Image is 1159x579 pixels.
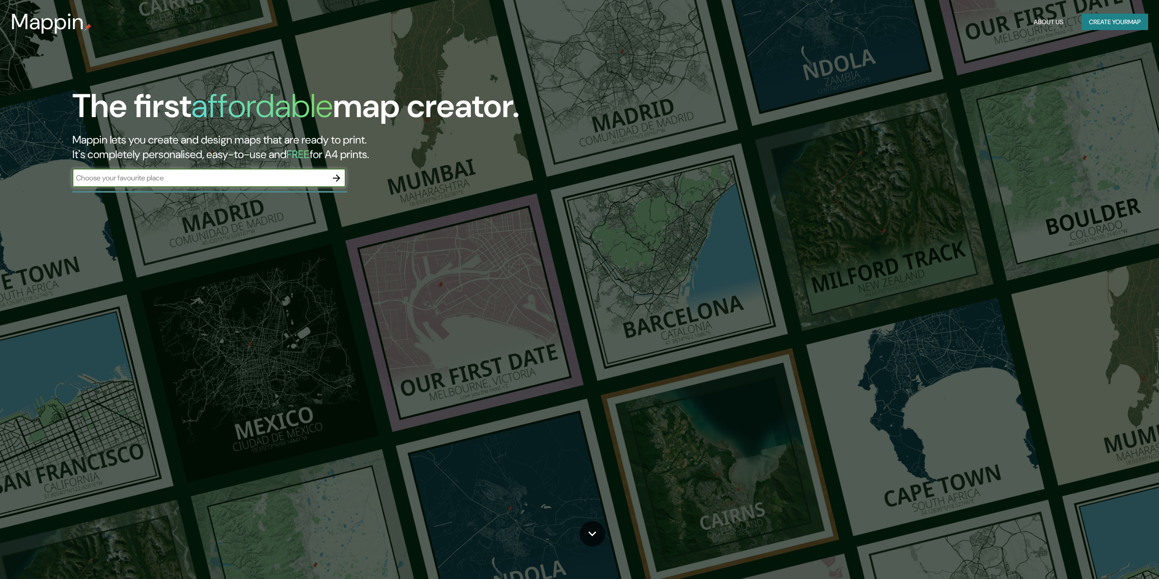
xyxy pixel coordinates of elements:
[1082,14,1148,31] button: Create yourmap
[286,147,310,161] h5: FREE
[1078,543,1149,569] iframe: Lanzador de widgets de ayuda
[11,9,84,35] h3: Mappin
[191,85,333,127] h1: affordable
[72,173,327,183] input: Choose your favourite place
[1030,14,1067,31] button: About Us
[84,24,92,31] img: mappin-pin
[72,133,652,162] h2: Mappin lets you create and design maps that are ready to print. It's completely personalised, eas...
[72,87,520,133] h1: The first map creator.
